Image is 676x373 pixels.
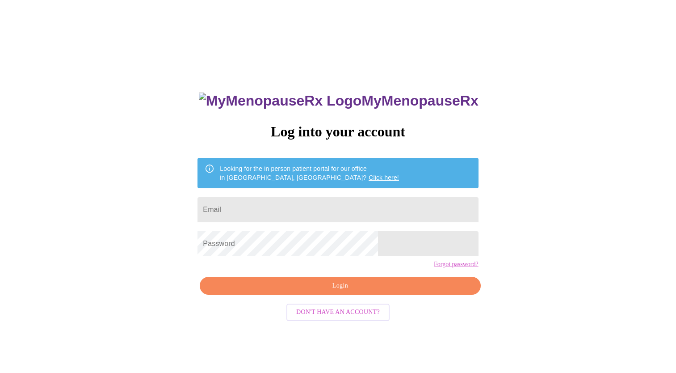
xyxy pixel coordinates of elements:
[200,277,480,295] button: Login
[434,261,479,268] a: Forgot password?
[296,307,380,318] span: Don't have an account?
[369,174,399,181] a: Click here!
[199,93,479,109] h3: MyMenopauseRx
[197,123,478,140] h3: Log into your account
[220,161,399,186] div: Looking for the in person patient portal for our office in [GEOGRAPHIC_DATA], [GEOGRAPHIC_DATA]?
[284,308,392,315] a: Don't have an account?
[210,280,470,292] span: Login
[199,93,361,109] img: MyMenopauseRx Logo
[286,304,390,321] button: Don't have an account?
